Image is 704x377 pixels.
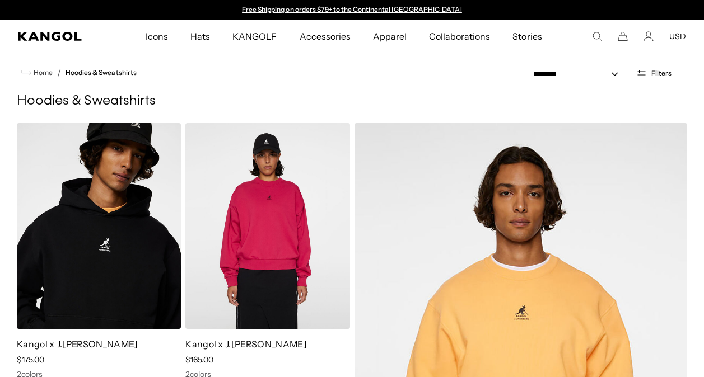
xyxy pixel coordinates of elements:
a: Hoodies & Sweatshirts [66,69,137,77]
a: KANGOLF [221,20,288,53]
a: Hats [179,20,221,53]
span: Icons [146,20,168,53]
a: Home [21,68,53,78]
a: Stories [501,20,553,53]
div: 1 of 2 [237,6,468,15]
a: Accessories [288,20,362,53]
h1: Hoodies & Sweatshirts [17,93,687,110]
a: Kangol x J.[PERSON_NAME] [185,338,306,350]
li: / [53,66,61,79]
img: Kangol x J.Lindeberg Roberto Hoodie [17,123,181,329]
span: $175.00 [17,355,44,365]
span: Filters [651,69,672,77]
span: Accessories [300,20,351,53]
a: Icons [134,20,179,53]
a: Apparel [362,20,418,53]
button: Open filters [630,68,678,78]
span: Home [31,69,53,77]
a: Free Shipping on orders $79+ to the Continental [GEOGRAPHIC_DATA] [242,5,462,13]
span: Apparel [373,20,407,53]
a: Kangol x J.[PERSON_NAME] [17,338,138,350]
img: Kangol x J.Lindeberg Sandie Sweatshirt [185,123,349,329]
select: Sort by: Featured [529,68,630,80]
span: $165.00 [185,355,213,365]
a: Account [644,31,654,41]
a: Kangol [18,32,96,41]
span: Hats [190,20,210,53]
button: USD [669,31,686,41]
span: KANGOLF [232,20,277,53]
summary: Search here [592,31,602,41]
span: Collaborations [429,20,490,53]
div: Announcement [237,6,468,15]
button: Cart [618,31,628,41]
span: Stories [512,20,542,53]
slideshow-component: Announcement bar [237,6,468,15]
a: Collaborations [418,20,501,53]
